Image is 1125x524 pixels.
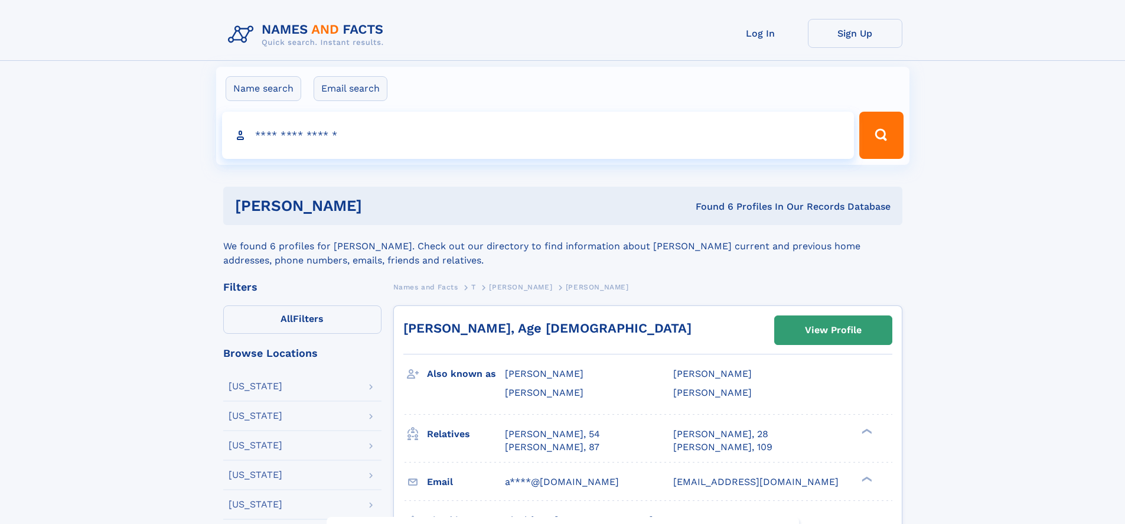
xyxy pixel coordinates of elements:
[223,348,381,359] div: Browse Locations
[229,382,282,391] div: [US_STATE]
[223,305,381,334] label: Filters
[673,441,772,454] a: [PERSON_NAME], 109
[223,19,393,51] img: Logo Names and Facts
[223,282,381,292] div: Filters
[713,19,808,48] a: Log In
[229,500,282,509] div: [US_STATE]
[393,279,458,294] a: Names and Facts
[314,76,387,101] label: Email search
[281,313,293,324] span: All
[673,428,768,441] a: [PERSON_NAME], 28
[235,198,529,213] h1: [PERSON_NAME]
[859,112,903,159] button: Search Button
[529,200,891,213] div: Found 6 Profiles In Our Records Database
[229,441,282,450] div: [US_STATE]
[505,387,583,398] span: [PERSON_NAME]
[505,441,599,454] a: [PERSON_NAME], 87
[229,411,282,421] div: [US_STATE]
[229,470,282,480] div: [US_STATE]
[471,283,476,291] span: T
[489,279,552,294] a: [PERSON_NAME]
[427,364,505,384] h3: Also known as
[673,368,752,379] span: [PERSON_NAME]
[226,76,301,101] label: Name search
[505,428,600,441] a: [PERSON_NAME], 54
[673,387,752,398] span: [PERSON_NAME]
[403,321,692,336] a: [PERSON_NAME], Age [DEMOGRAPHIC_DATA]
[859,427,873,435] div: ❯
[427,472,505,492] h3: Email
[223,225,902,268] div: We found 6 profiles for [PERSON_NAME]. Check out our directory to find information about [PERSON_...
[859,475,873,483] div: ❯
[673,476,839,487] span: [EMAIL_ADDRESS][DOMAIN_NAME]
[471,279,476,294] a: T
[489,283,552,291] span: [PERSON_NAME]
[566,283,629,291] span: [PERSON_NAME]
[805,317,862,344] div: View Profile
[775,316,892,344] a: View Profile
[427,424,505,444] h3: Relatives
[808,19,902,48] a: Sign Up
[222,112,855,159] input: search input
[505,368,583,379] span: [PERSON_NAME]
